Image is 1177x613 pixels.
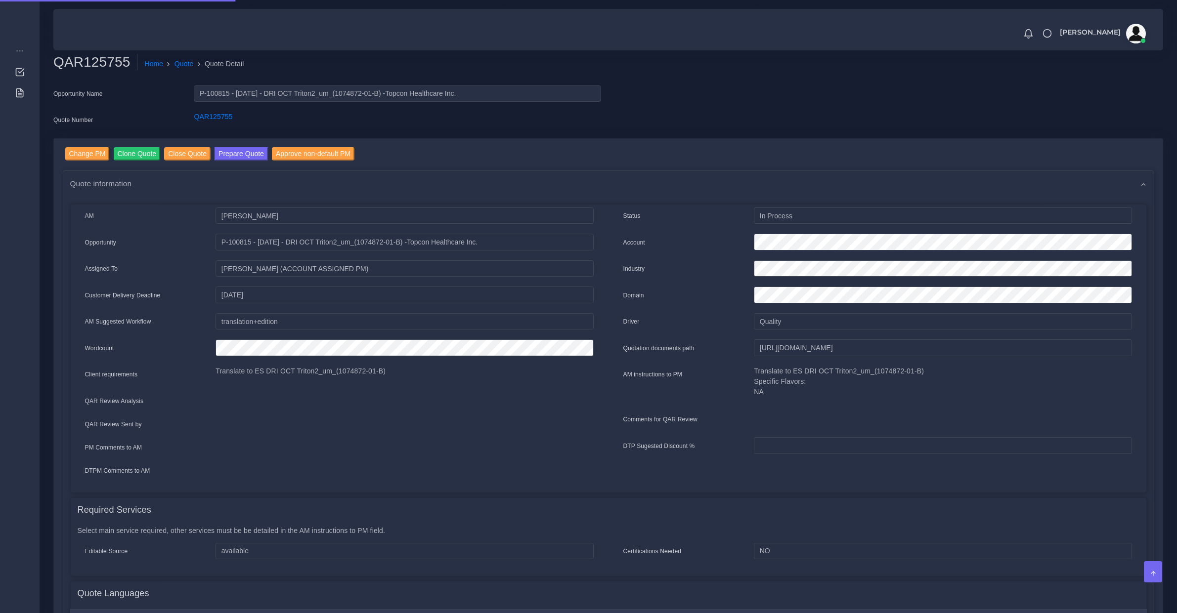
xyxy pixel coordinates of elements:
label: Certifications Needed [623,547,682,556]
img: avatar [1126,24,1146,43]
label: Industry [623,264,645,273]
label: QAR Review Sent by [85,420,142,429]
label: Customer Delivery Deadline [85,291,161,300]
span: Quote information [70,178,132,189]
label: Domain [623,291,644,300]
label: Client requirements [85,370,138,379]
a: Quote [174,59,194,69]
label: Comments for QAR Review [623,415,697,424]
label: Editable Source [85,547,128,556]
input: Change PM [65,147,110,161]
div: Quote information [63,171,1154,196]
p: Select main service required, other services must be be detailed in the AM instructions to PM field. [78,526,1139,536]
label: Opportunity [85,238,117,247]
p: Translate to ES DRI OCT Triton2_um_(1074872-01-B) Specific Flavors: NA [754,366,1132,397]
label: Quotation documents path [623,344,695,353]
p: Translate to ES DRI OCT Triton2_um_(1074872-01-B) [216,366,593,376]
input: Close Quote [164,147,211,161]
label: Opportunity Name [53,89,103,98]
input: Approve non-default PM [272,147,354,161]
label: Driver [623,317,640,326]
h4: Required Services [78,505,151,516]
a: [PERSON_NAME]avatar [1055,24,1149,43]
h4: Quote Languages [78,588,149,599]
label: QAR Review Analysis [85,397,144,406]
label: Account [623,238,645,247]
label: AM [85,211,94,220]
a: Prepare Quote [215,147,268,163]
li: Quote Detail [194,59,244,69]
label: AM instructions to PM [623,370,683,379]
input: Clone Quote [114,147,161,161]
label: AM Suggested Workflow [85,317,151,326]
label: PM Comments to AM [85,443,142,452]
label: DTP Sugested Discount % [623,442,695,450]
input: pm [216,260,593,277]
h2: QAR125755 [53,54,137,71]
a: QAR125755 [194,113,232,121]
label: Status [623,211,641,220]
label: DTPM Comments to AM [85,466,150,475]
label: Assigned To [85,264,118,273]
span: [PERSON_NAME] [1060,29,1121,36]
label: Wordcount [85,344,114,353]
label: Quote Number [53,116,93,124]
button: Prepare Quote [215,147,268,161]
a: Home [144,59,163,69]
